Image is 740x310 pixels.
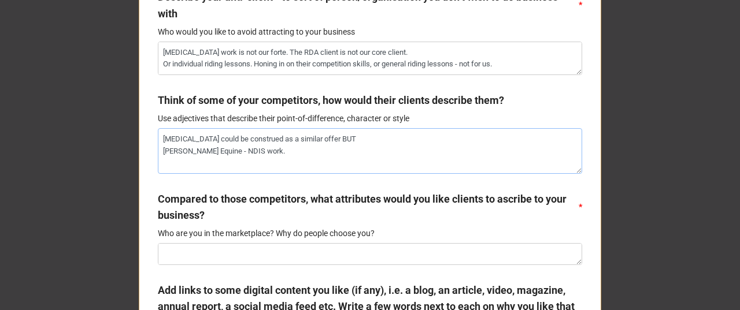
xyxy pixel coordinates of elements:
label: Compared to those competitors, what attributes would you like clients to ascribe to your business? [158,191,578,224]
textarea: [MEDICAL_DATA] could be construed as a similar offer BUT [PERSON_NAME] Equine - NDIS work. [158,128,582,173]
p: Use adjectives that describe their point-of-difference, character or style [158,113,582,124]
textarea: [MEDICAL_DATA] work is not our forte. The RDA client is not our core client. Or individual riding... [158,42,582,75]
p: Who are you in the marketplace? Why do people choose you? [158,227,582,239]
label: Think of some of your competitors, how would their clients describe them? [158,92,504,109]
p: Who would you like to avoid attracting to your business [158,26,582,38]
